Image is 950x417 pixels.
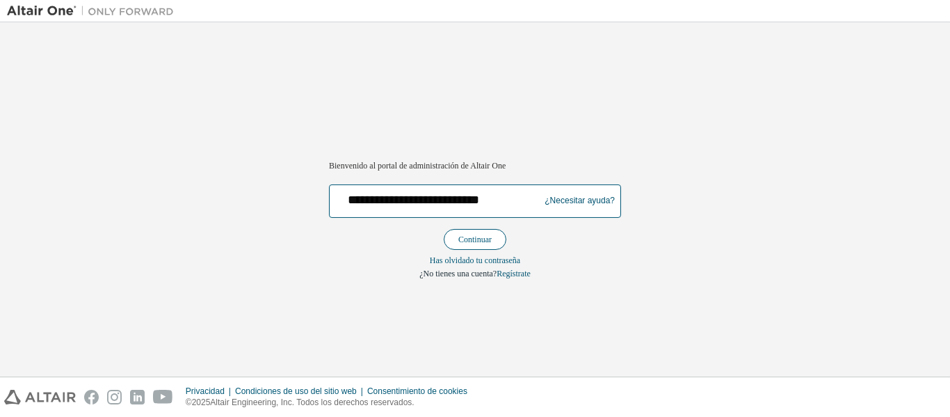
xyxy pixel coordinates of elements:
font: ¿No tienes una cuenta? [419,269,497,278]
font: Bienvenido al portal de administración de Altair One [329,161,506,171]
a: Regístrate [497,269,531,278]
img: Altair Uno [7,4,181,18]
font: © [186,398,192,407]
img: altair_logo.svg [4,390,76,404]
img: linkedin.svg [130,390,145,404]
img: youtube.svg [153,390,173,404]
font: Privacidad [186,386,225,396]
font: Altair Engineering, Inc. Todos los derechos reservados. [210,398,414,407]
button: Continuar [444,229,506,250]
font: Consentimiento de cookies [367,386,467,396]
font: Has olvidado tu contraseña [430,255,520,265]
font: Condiciones de uso del sitio web [235,386,357,396]
a: ¿Necesitar ayuda? [545,200,615,201]
img: facebook.svg [84,390,99,404]
img: instagram.svg [107,390,122,404]
font: Continuar [458,235,492,244]
font: ¿Necesitar ayuda? [545,196,615,205]
font: 2025 [192,398,211,407]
